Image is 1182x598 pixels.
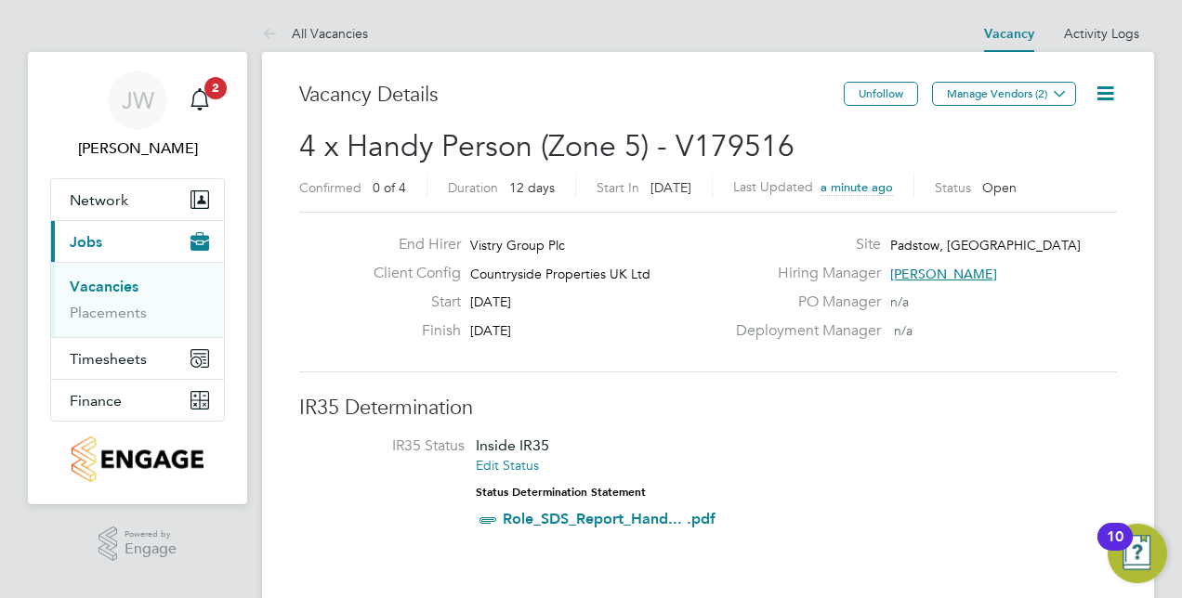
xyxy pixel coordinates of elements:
span: Engage [125,541,177,557]
label: Status [935,179,971,196]
button: Unfollow [844,82,918,106]
span: n/a [890,293,909,310]
span: Network [70,191,128,209]
span: Padstow, [GEOGRAPHIC_DATA] [890,237,1081,253]
label: Deployment Manager [725,321,881,341]
button: Timesheets [51,338,224,379]
div: Jobs [51,262,224,337]
label: Start [359,292,461,312]
a: Placements [70,304,147,321]
a: Activity Logs [1064,25,1139,42]
label: Confirmed [299,179,361,196]
span: Vistry Group Plc [470,237,565,253]
label: Finish [359,321,461,341]
span: Finance [70,392,122,409]
a: Powered byEngage [98,526,177,562]
button: Open Resource Center, 10 new notifications [1108,524,1167,583]
label: Start In [597,179,639,196]
span: [DATE] [470,322,511,339]
a: All Vacancies [262,25,368,42]
nav: Main navigation [28,52,247,504]
span: JW [122,88,154,112]
span: Countryside Properties UK Ltd [470,266,650,282]
a: Go to home page [50,436,225,482]
a: JW[PERSON_NAME] [50,71,225,160]
span: 12 days [509,179,555,196]
a: Edit Status [476,457,539,474]
span: 2 [204,77,227,99]
label: Hiring Manager [725,264,881,283]
label: Site [725,235,881,254]
span: Open [982,179,1017,196]
div: 10 [1107,537,1123,561]
span: [PERSON_NAME] [890,266,997,282]
h3: Vacancy Details [299,82,844,109]
strong: Status Determination Statement [476,486,646,499]
button: Network [51,179,224,220]
label: PO Manager [725,292,881,312]
label: End Hirer [359,235,461,254]
span: Powered by [125,526,177,542]
span: Inside IR35 [476,436,549,454]
label: Duration [448,179,498,196]
a: Vacancy [984,26,1034,42]
a: 2 [181,71,218,130]
a: Role_SDS_Report_Hand... .pdf [503,510,716,527]
span: Jobs [70,233,102,251]
button: Manage Vendors (2) [932,82,1076,106]
label: IR35 Status [318,436,465,456]
span: Joshua Watts [50,137,225,160]
span: Timesheets [70,350,147,368]
a: Vacancies [70,278,138,295]
span: 4 x Handy Person (Zone 5) - V179516 [299,128,795,164]
span: n/a [894,322,913,339]
span: [DATE] [470,293,511,310]
label: Last Updated [733,178,813,195]
h3: IR35 Determination [299,395,1117,422]
label: Client Config [359,264,461,283]
span: [DATE] [650,179,691,196]
button: Finance [51,380,224,421]
span: 0 of 4 [373,179,406,196]
img: countryside-properties-logo-retina.png [72,436,203,482]
span: a minute ago [821,179,893,195]
button: Jobs [51,221,224,262]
